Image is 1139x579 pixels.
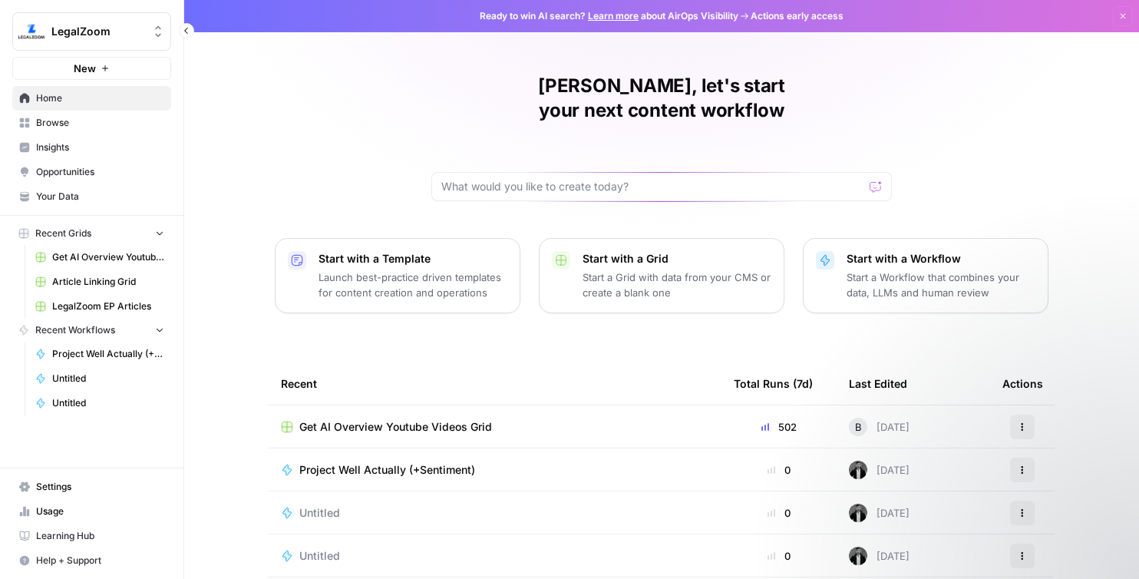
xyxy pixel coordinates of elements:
span: Insights [36,141,164,154]
span: Get AI Overview Youtube Videos Grid [299,419,492,435]
span: Home [36,91,164,105]
span: Ready to win AI search? about AirOps Visibility [480,9,738,23]
a: Project Well Actually (+Sentiment) [28,342,171,366]
button: Start with a TemplateLaunch best-practice driven templates for content creation and operations [275,238,520,313]
button: Help + Support [12,548,171,573]
div: 0 [734,548,824,564]
span: Recent Grids [35,227,91,240]
span: New [74,61,96,76]
div: Total Runs (7d) [734,362,813,405]
span: Browse [36,116,164,130]
span: Settings [36,480,164,494]
a: Learning Hub [12,524,171,548]
span: Untitled [52,396,164,410]
a: Untitled [28,391,171,415]
span: Opportunities [36,165,164,179]
button: Start with a WorkflowStart a Workflow that combines your data, LLMs and human review [803,238,1048,313]
a: Get AI Overview Youtube Videos Grid [28,245,171,270]
button: New [12,57,171,80]
span: LegalZoom EP Articles [52,299,164,313]
span: Untitled [299,505,340,521]
span: Recent Workflows [35,323,115,337]
a: Project Well Actually (+Sentiment) [281,462,709,478]
input: What would you like to create today? [441,179,863,194]
a: Opportunities [12,160,171,184]
button: Recent Grids [12,222,171,245]
p: Start a Grid with data from your CMS or create a blank one [583,270,771,300]
a: Untitled [28,366,171,391]
div: 0 [734,462,824,478]
span: Untitled [52,372,164,385]
a: Settings [12,475,171,499]
a: Home [12,86,171,111]
p: Start with a Workflow [847,251,1035,266]
span: Help + Support [36,554,164,567]
span: Untitled [299,548,340,564]
span: Article Linking Grid [52,275,164,289]
a: Browse [12,111,171,135]
button: Recent Workflows [12,319,171,342]
a: Get AI Overview Youtube Videos Grid [281,419,709,435]
a: Untitled [281,505,709,521]
span: Project Well Actually (+Sentiment) [52,347,164,361]
span: Get AI Overview Youtube Videos Grid [52,250,164,264]
a: Untitled [281,548,709,564]
span: Your Data [36,190,164,203]
div: 0 [734,505,824,521]
button: Start with a GridStart a Grid with data from your CMS or create a blank one [539,238,784,313]
p: Start with a Template [319,251,507,266]
span: Actions early access [751,9,844,23]
button: Workspace: LegalZoom [12,12,171,51]
div: Recent [281,362,709,405]
p: Launch best-practice driven templates for content creation and operations [319,270,507,300]
a: Your Data [12,184,171,209]
span: Learning Hub [36,529,164,543]
h1: [PERSON_NAME], let's start your next content workflow [431,74,892,123]
div: 502 [734,419,824,435]
a: LegalZoom EP Articles [28,294,171,319]
a: Usage [12,499,171,524]
a: Learn more [588,10,639,22]
a: Article Linking Grid [28,270,171,294]
a: Insights [12,135,171,160]
span: Usage [36,505,164,518]
p: Start with a Grid [583,251,771,266]
img: LegalZoom Logo [18,18,45,45]
span: Project Well Actually (+Sentiment) [299,462,475,478]
span: LegalZoom [51,24,144,39]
